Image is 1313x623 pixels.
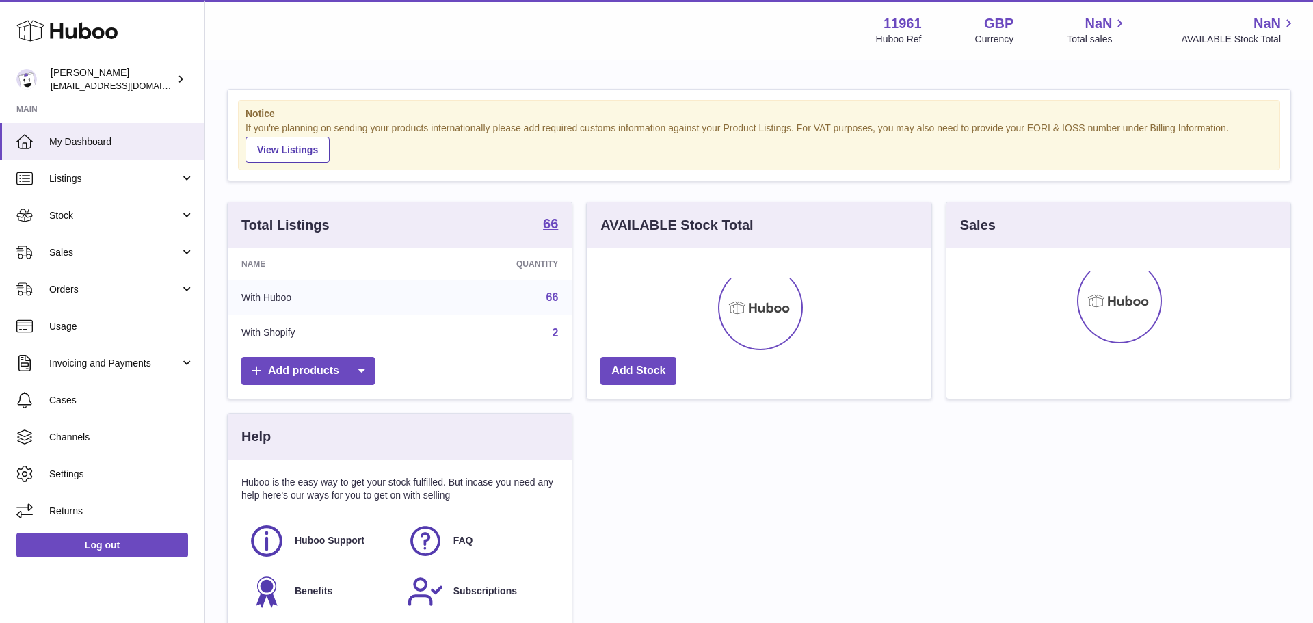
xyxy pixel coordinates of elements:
[49,468,194,481] span: Settings
[49,209,180,222] span: Stock
[1067,14,1128,46] a: NaN Total sales
[543,217,558,230] strong: 66
[49,172,180,185] span: Listings
[295,534,364,547] span: Huboo Support
[600,357,676,385] a: Add Stock
[49,431,194,444] span: Channels
[407,522,552,559] a: FAQ
[295,585,332,598] span: Benefits
[600,216,753,235] h3: AVAILABLE Stock Total
[975,33,1014,46] div: Currency
[1181,33,1297,46] span: AVAILABLE Stock Total
[16,69,37,90] img: internalAdmin-11961@internal.huboo.com
[228,280,413,315] td: With Huboo
[552,327,558,339] a: 2
[49,283,180,296] span: Orders
[1254,14,1281,33] span: NaN
[1085,14,1112,33] span: NaN
[984,14,1013,33] strong: GBP
[413,248,572,280] th: Quantity
[49,357,180,370] span: Invoicing and Payments
[241,357,375,385] a: Add products
[228,315,413,351] td: With Shopify
[49,246,180,259] span: Sales
[543,217,558,233] a: 66
[246,137,330,163] a: View Listings
[228,248,413,280] th: Name
[248,573,393,610] a: Benefits
[1181,14,1297,46] a: NaN AVAILABLE Stock Total
[241,216,330,235] h3: Total Listings
[546,291,559,303] a: 66
[51,80,201,91] span: [EMAIL_ADDRESS][DOMAIN_NAME]
[51,66,174,92] div: [PERSON_NAME]
[49,135,194,148] span: My Dashboard
[1067,33,1128,46] span: Total sales
[960,216,996,235] h3: Sales
[246,122,1273,163] div: If you're planning on sending your products internationally please add required customs informati...
[453,585,517,598] span: Subscriptions
[884,14,922,33] strong: 11961
[241,427,271,446] h3: Help
[407,573,552,610] a: Subscriptions
[241,476,558,502] p: Huboo is the easy way to get your stock fulfilled. But incase you need any help here's our ways f...
[16,533,188,557] a: Log out
[876,33,922,46] div: Huboo Ref
[49,394,194,407] span: Cases
[49,320,194,333] span: Usage
[453,534,473,547] span: FAQ
[246,107,1273,120] strong: Notice
[248,522,393,559] a: Huboo Support
[49,505,194,518] span: Returns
